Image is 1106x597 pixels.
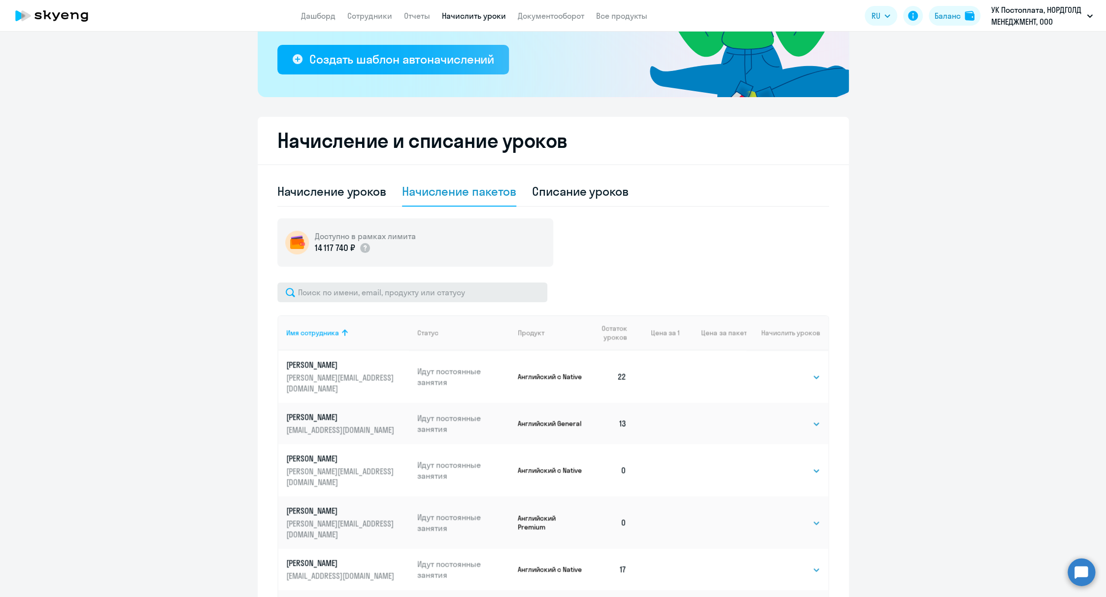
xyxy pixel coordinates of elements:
[286,453,410,488] a: [PERSON_NAME][PERSON_NAME][EMAIL_ADDRESS][DOMAIN_NAME]
[286,505,397,516] p: [PERSON_NAME]
[442,11,506,21] a: Начислить уроки
[277,45,509,74] button: Создать шаблон автоначислений
[865,6,897,26] button: RU
[584,444,635,496] td: 0
[417,413,510,434] p: Идут постоянные занятия
[286,372,397,394] p: [PERSON_NAME][EMAIL_ADDRESS][DOMAIN_NAME]
[286,328,410,337] div: Имя сотрудника
[277,183,386,199] div: Начисление уроков
[404,11,430,21] a: Отчеты
[286,412,410,435] a: [PERSON_NAME][EMAIL_ADDRESS][DOMAIN_NAME]
[518,565,584,574] p: Английский с Native
[518,466,584,475] p: Английский с Native
[417,328,438,337] div: Статус
[286,453,397,464] p: [PERSON_NAME]
[929,6,980,26] button: Балансbalance
[679,315,746,351] th: Цена за пакет
[286,558,410,581] a: [PERSON_NAME][EMAIL_ADDRESS][DOMAIN_NAME]
[286,466,397,488] p: [PERSON_NAME][EMAIL_ADDRESS][DOMAIN_NAME]
[518,419,584,428] p: Английский General
[286,424,397,435] p: [EMAIL_ADDRESS][DOMAIN_NAME]
[277,129,829,152] h2: Начисление и списание уроков
[518,372,584,381] p: Английский с Native
[315,242,355,254] p: 14 117 740 ₽
[286,518,397,540] p: [PERSON_NAME][EMAIL_ADDRESS][DOMAIN_NAME]
[532,183,629,199] div: Списание уроков
[965,11,974,21] img: balance
[584,549,635,590] td: 17
[347,11,392,21] a: Сотрудники
[417,559,510,580] p: Идут постоянные занятия
[584,351,635,403] td: 22
[286,505,410,540] a: [PERSON_NAME][PERSON_NAME][EMAIL_ADDRESS][DOMAIN_NAME]
[402,183,516,199] div: Начисление пакетов
[518,11,584,21] a: Документооборот
[634,315,679,351] th: Цена за 1
[417,459,510,481] p: Идут постоянные занятия
[584,403,635,444] td: 13
[301,11,335,21] a: Дашборд
[518,328,584,337] div: Продукт
[986,4,1098,28] button: УК Постоплата, НОРДГОЛД МЕНЕДЖМЕНТ, ООО
[286,359,410,394] a: [PERSON_NAME][PERSON_NAME][EMAIL_ADDRESS][DOMAIN_NAME]
[746,315,828,351] th: Начислить уроков
[935,10,961,22] div: Баланс
[277,282,547,302] input: Поиск по имени, email, продукту или статусу
[991,4,1083,28] p: УК Постоплата, НОРДГОЛД МЕНЕДЖМЕНТ, ООО
[417,366,510,387] p: Идут постоянные занятия
[309,51,494,67] div: Создать шаблон автоначислений
[871,10,880,22] span: RU
[518,328,544,337] div: Продукт
[596,11,647,21] a: Все продукты
[518,514,584,531] p: Английский Premium
[584,496,635,549] td: 0
[315,231,416,242] h5: Доступно в рамках лимита
[286,328,339,337] div: Имя сотрудника
[417,328,510,337] div: Статус
[592,324,627,342] span: Остаток уроков
[286,359,397,370] p: [PERSON_NAME]
[286,412,397,422] p: [PERSON_NAME]
[592,324,635,342] div: Остаток уроков
[286,570,397,581] p: [EMAIL_ADDRESS][DOMAIN_NAME]
[285,231,309,254] img: wallet-circle.png
[286,558,397,568] p: [PERSON_NAME]
[417,512,510,533] p: Идут постоянные занятия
